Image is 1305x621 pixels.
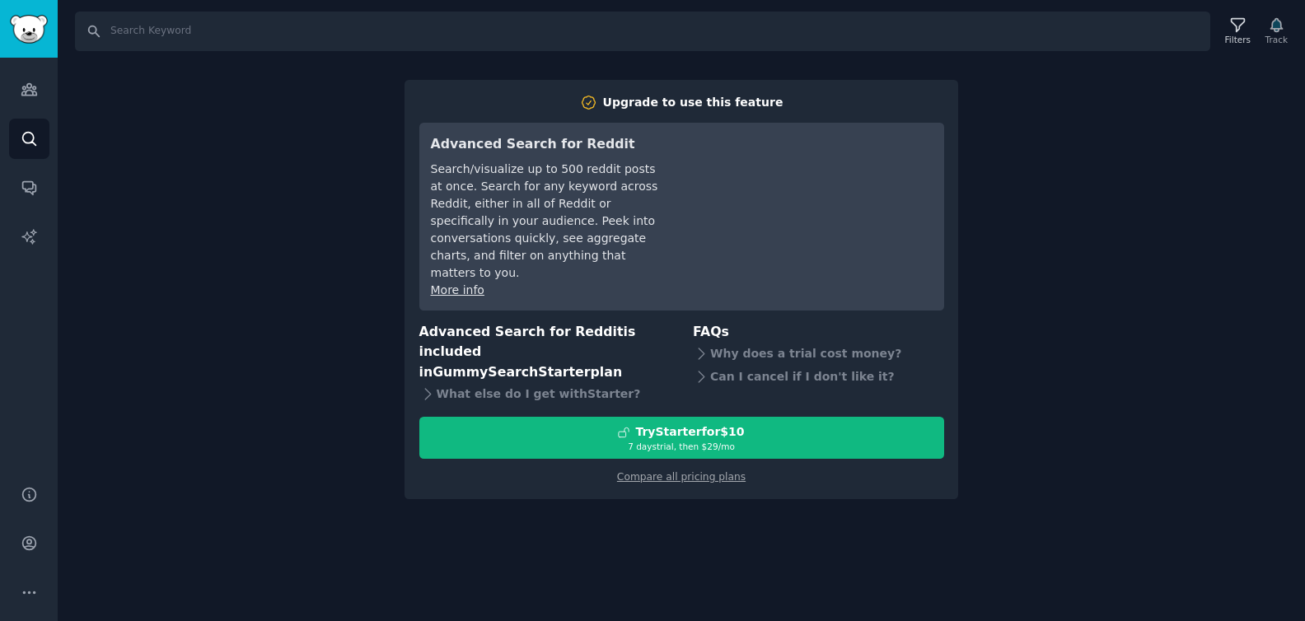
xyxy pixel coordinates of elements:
span: GummySearch Starter [433,364,590,380]
iframe: YouTube video player [685,134,933,258]
div: What else do I get with Starter ? [419,382,671,405]
div: Filters [1225,34,1251,45]
div: Can I cancel if I don't like it? [693,365,944,388]
div: Upgrade to use this feature [603,94,783,111]
div: Why does a trial cost money? [693,342,944,365]
h3: Advanced Search for Reddit [431,134,662,155]
img: GummySearch logo [10,15,48,44]
a: More info [431,283,484,296]
h3: Advanced Search for Reddit is included in plan [419,322,671,383]
div: 7 days trial, then $ 29 /mo [420,441,943,452]
h3: FAQs [693,322,944,343]
a: Compare all pricing plans [617,471,746,483]
input: Search Keyword [75,12,1210,51]
button: TryStarterfor$107 daystrial, then $29/mo [419,417,944,459]
div: Try Starter for $10 [635,423,744,441]
div: Search/visualize up to 500 reddit posts at once. Search for any keyword across Reddit, either in ... [431,161,662,282]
